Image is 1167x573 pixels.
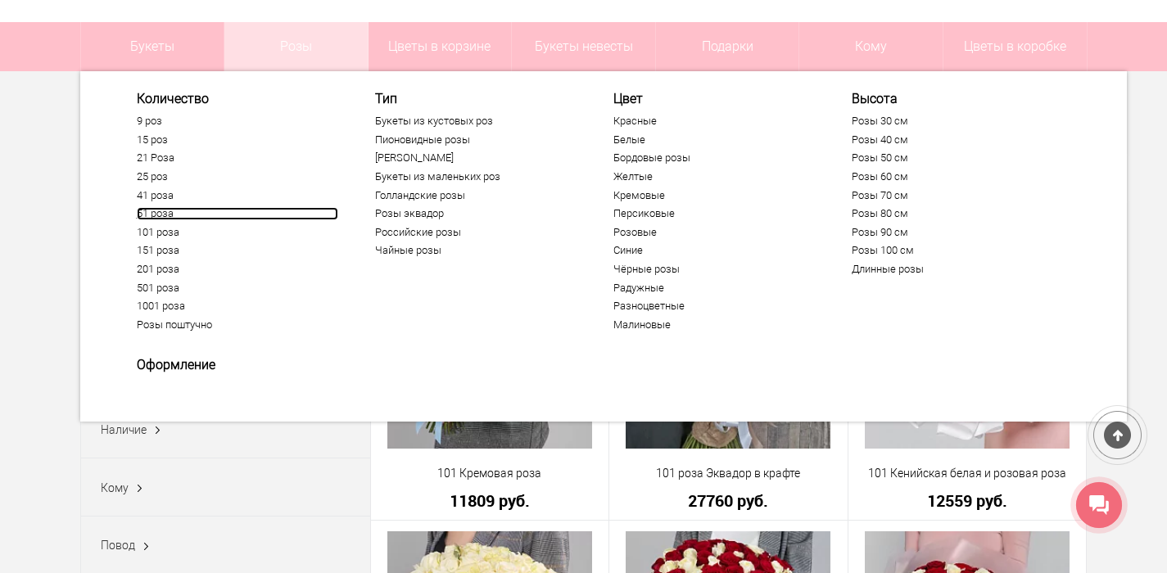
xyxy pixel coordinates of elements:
[137,226,338,239] a: 101 роза
[852,170,1053,183] a: Розы 60 см
[613,318,815,332] a: Малиновые
[137,115,338,128] a: 9 роз
[613,133,815,147] a: Белые
[620,465,837,482] a: 101 роза Эквадор в крафте
[613,282,815,295] a: Радужные
[137,263,338,276] a: 201 роза
[137,91,338,106] span: Количество
[375,244,577,257] a: Чайные розы
[101,481,129,494] span: Кому
[137,318,338,332] a: Розы поштучно
[852,189,1053,202] a: Розы 70 см
[852,244,1053,257] a: Розы 100 см
[375,151,577,165] a: [PERSON_NAME]
[375,226,577,239] a: Российские розы
[81,22,224,71] a: Букеты
[852,151,1053,165] a: Розы 50 см
[852,133,1053,147] a: Розы 40 см
[656,22,799,71] a: Подарки
[613,300,815,313] a: Разноцветные
[137,189,338,202] a: 41 роза
[137,282,338,295] a: 501 роза
[613,115,815,128] a: Красные
[137,300,338,313] a: 1001 роза
[375,133,577,147] a: Пионовидные розы
[375,91,577,106] span: Тип
[375,170,577,183] a: Букеты из маленьких роз
[224,22,368,71] a: Розы
[382,492,599,509] a: 11809 руб.
[613,207,815,220] a: Персиковые
[137,151,338,165] a: 21 Роза
[859,492,1076,509] a: 12559 руб.
[613,226,815,239] a: Розовые
[613,91,815,106] span: Цвет
[137,244,338,257] a: 151 роза
[799,22,943,71] span: Кому
[137,357,338,372] span: Оформление
[137,207,338,220] a: 51 роза
[375,115,577,128] a: Букеты из кустовых роз
[943,22,1087,71] a: Цветы в коробке
[852,263,1053,276] a: Длинные розы
[613,244,815,257] a: Синие
[512,22,655,71] a: Букеты невесты
[382,465,599,482] a: 101 Кремовая роза
[859,465,1076,482] a: 101 Кенийская белая и розовая роза
[613,170,815,183] a: Желтые
[101,423,147,436] span: Наличие
[852,91,1053,106] span: Высота
[613,263,815,276] a: Чёрные розы
[369,22,512,71] a: Цветы в корзине
[101,539,135,552] span: Повод
[375,189,577,202] a: Голландские розы
[137,133,338,147] a: 15 роз
[620,492,837,509] a: 27760 руб.
[852,207,1053,220] a: Розы 80 см
[613,189,815,202] a: Кремовые
[375,207,577,220] a: Розы эквадор
[852,226,1053,239] a: Розы 90 см
[852,115,1053,128] a: Розы 30 см
[137,170,338,183] a: 25 роз
[613,151,815,165] a: Бордовые розы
